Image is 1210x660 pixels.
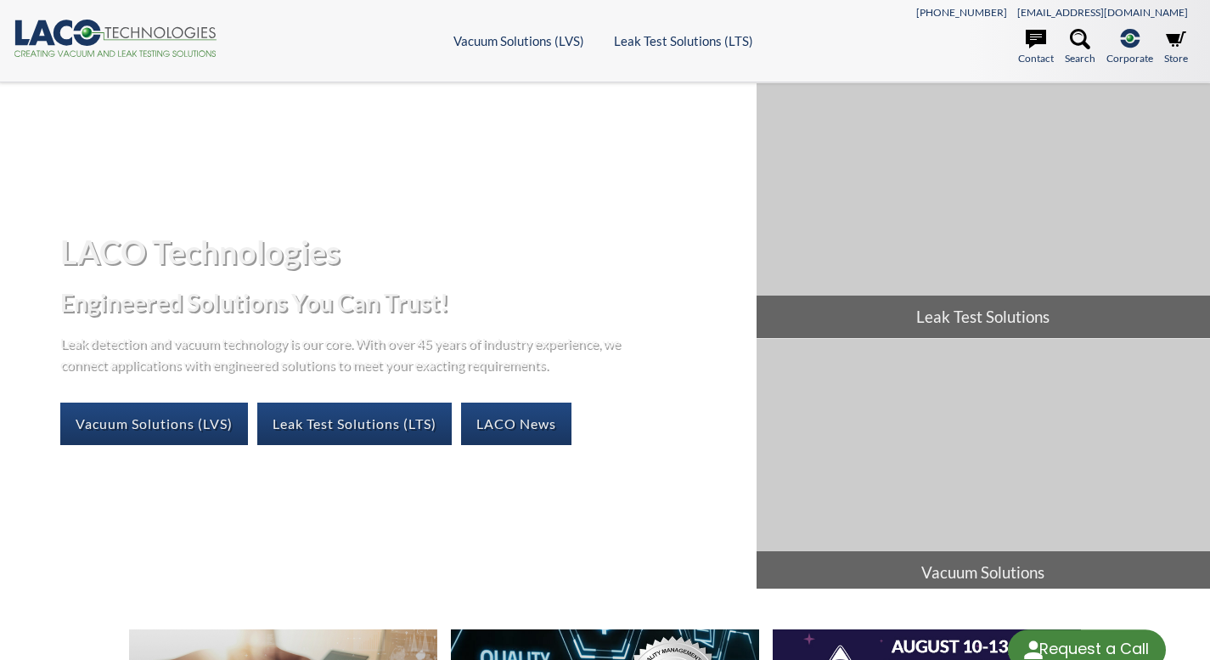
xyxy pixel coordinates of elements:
span: Corporate [1106,50,1153,66]
a: Store [1164,29,1188,66]
a: Vacuum Solutions (LVS) [60,403,248,445]
a: Leak Test Solutions [757,83,1210,338]
a: Vacuum Solutions [757,339,1210,594]
span: Leak Test Solutions [757,296,1210,338]
h1: LACO Technologies [60,231,742,273]
a: Contact [1018,29,1054,66]
a: Vacuum Solutions (LVS) [453,33,584,48]
a: Search [1065,29,1095,66]
a: [PHONE_NUMBER] [916,6,1007,19]
a: LACO News [461,403,571,445]
a: [EMAIL_ADDRESS][DOMAIN_NAME] [1017,6,1188,19]
span: Vacuum Solutions [757,551,1210,594]
p: Leak detection and vacuum technology is our core. With over 45 years of industry experience, we c... [60,332,629,375]
a: Leak Test Solutions (LTS) [257,403,452,445]
a: Leak Test Solutions (LTS) [614,33,753,48]
h2: Engineered Solutions You Can Trust! [60,287,742,319]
